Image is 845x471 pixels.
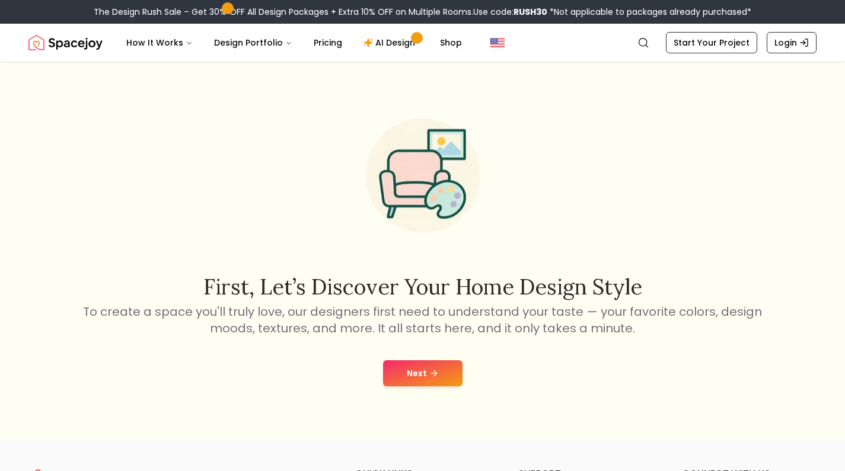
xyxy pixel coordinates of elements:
p: To create a space you'll truly love, our designers first need to understand your taste — your fav... [81,303,764,337]
b: RUSH30 [514,6,547,18]
h2: First, let’s discover your home design style [81,275,764,299]
img: Spacejoy Logo [28,31,103,55]
a: Spacejoy [28,31,103,55]
button: How It Works [117,31,202,55]
a: AI Design [354,31,428,55]
a: Shop [431,31,471,55]
img: United States [490,36,505,50]
nav: Main [117,31,471,55]
span: *Not applicable to packages already purchased* [547,6,751,18]
img: Start Style Quiz Illustration [347,100,499,251]
span: Use code: [473,6,547,18]
a: Pricing [304,31,352,55]
a: Start Your Project [666,32,757,53]
button: Next [383,360,463,386]
nav: Global [28,24,817,62]
div: The Design Rush Sale – Get 30% OFF All Design Packages + Extra 10% OFF on Multiple Rooms. [94,6,751,18]
a: Login [767,32,817,53]
button: Design Portfolio [205,31,302,55]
